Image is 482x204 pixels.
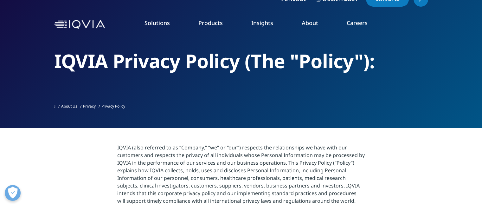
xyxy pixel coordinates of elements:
[54,20,105,29] img: IQVIA Healthcare Information Technology and Pharma Clinical Research Company
[302,19,318,27] a: About
[61,103,77,109] a: About Us
[198,19,223,27] a: Products
[5,185,21,201] button: Ouvrir le centre de préférences
[107,10,428,39] nav: Primary
[251,19,273,27] a: Insights
[83,103,96,109] a: Privacy
[54,49,428,73] h2: IQVIA Privacy Policy (The "Policy"):
[145,19,170,27] a: Solutions
[101,103,125,109] span: Privacy Policy
[347,19,368,27] a: Careers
